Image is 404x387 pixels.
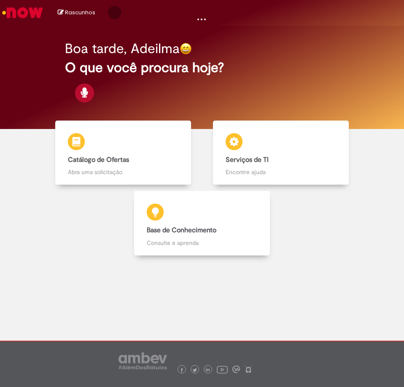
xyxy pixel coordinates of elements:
[206,368,210,373] img: logo_footer_linkedin.png
[65,8,95,16] span: Rascunhos
[180,43,192,55] img: happy-face.png
[193,368,197,372] img: logo_footer_twitter.png
[226,168,336,176] p: Encontre ajuda
[147,239,257,247] p: Consulte e aprenda
[1,4,44,21] img: ServiceNow
[68,168,178,176] p: Abra uma solicitação
[65,60,339,75] h2: O que você procura hoje?
[65,41,180,56] h2: Boa tarde, Adeilma
[226,156,269,164] b: Serviços de TI
[147,226,216,234] b: Base de Conhecimento
[202,121,360,185] a: Serviços de TI Encontre ajuda
[58,8,95,16] a: No momento, sua lista de rascunhos tem 0 Itens
[180,368,184,372] img: logo_footer_facebook.png
[232,365,240,373] img: logo_footer_workplace.png
[68,156,129,164] b: Catálogo de Ofertas
[44,191,360,255] a: Base de Conhecimento Consulte e aprenda
[217,364,228,375] img: logo_footer_youtube.png
[245,365,252,373] img: logo_footer_naosei.png
[44,121,202,185] a: Catálogo de Ofertas Abra uma solicitação
[119,352,167,369] img: logo_footer_ambev_rotulo_gray.png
